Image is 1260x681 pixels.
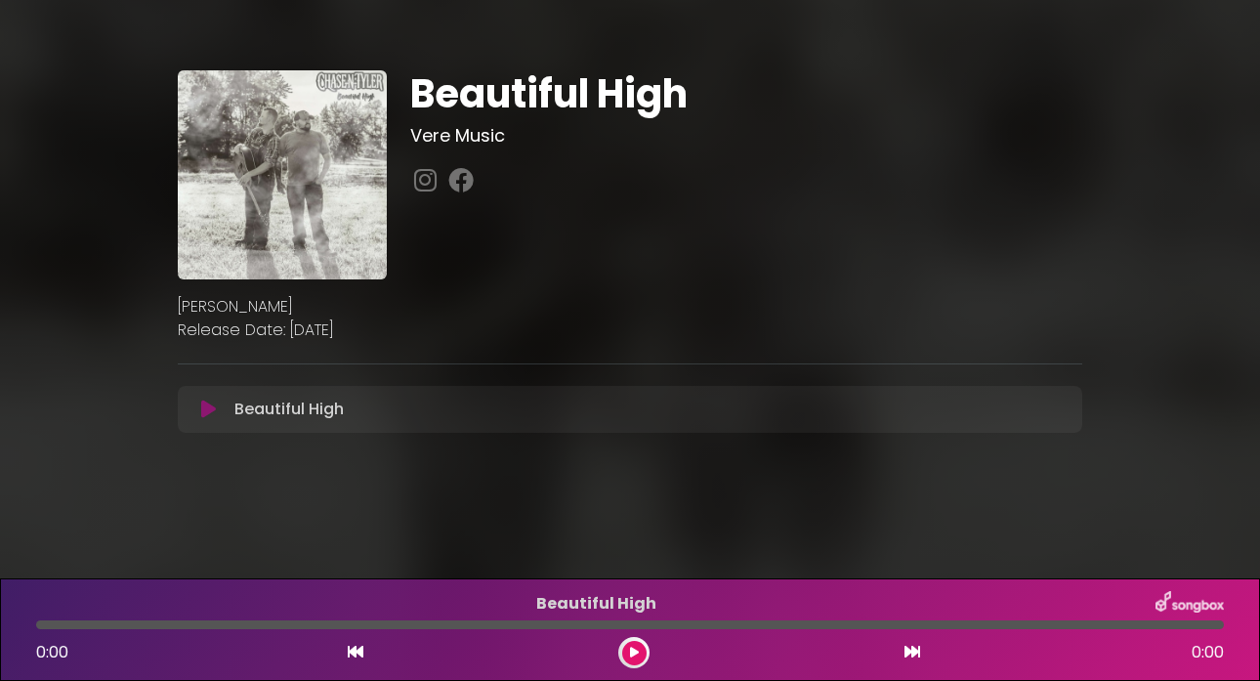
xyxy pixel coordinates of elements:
h1: Beautiful High [410,70,1083,117]
p: Beautiful High [234,398,1071,421]
p: [PERSON_NAME] [178,295,1082,319]
p: Release Date: [DATE] [178,319,1082,342]
img: GVwoTfEIStijSQrsLdEU [178,70,387,279]
h3: Vere Music [410,125,1083,147]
